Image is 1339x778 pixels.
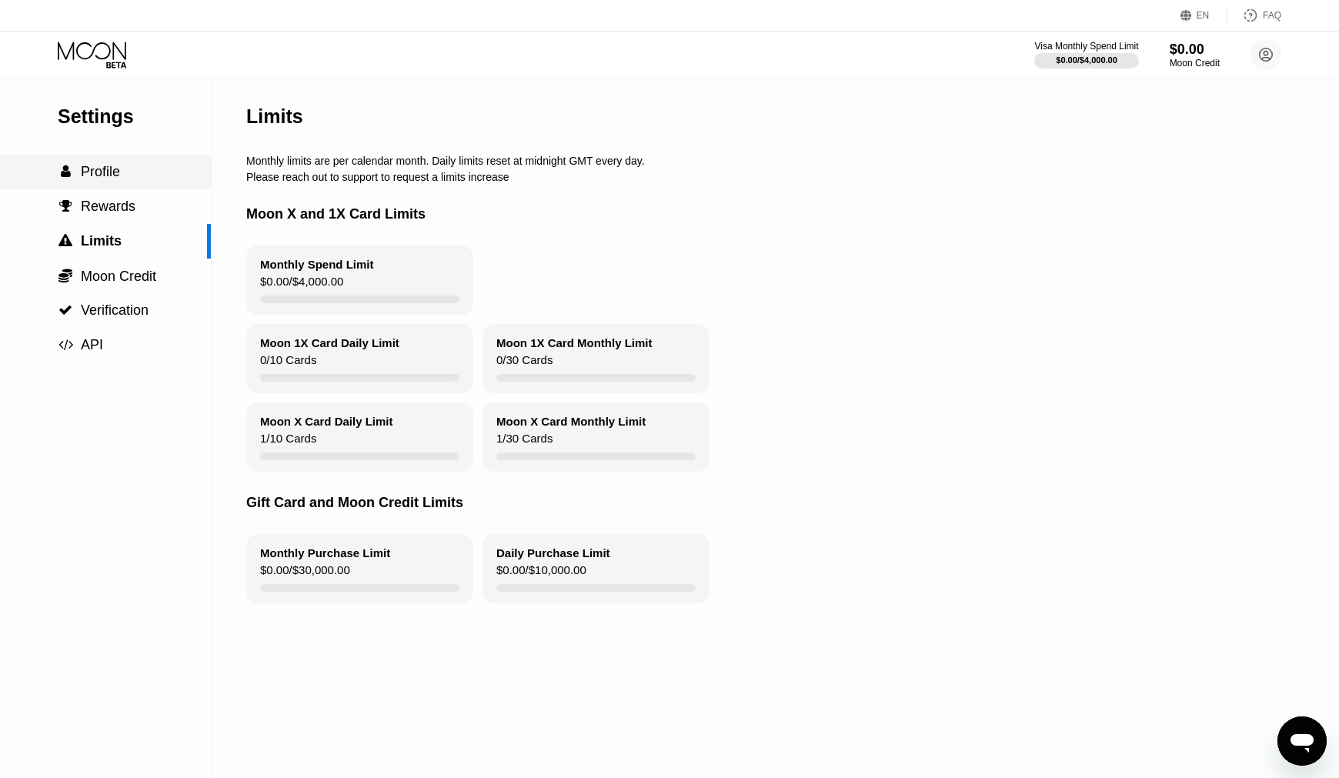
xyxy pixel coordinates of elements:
[58,268,72,283] span: 
[496,353,553,374] div: 0 / 30 Cards
[260,353,316,374] div: 0 / 10 Cards
[58,338,73,352] span: 
[246,105,303,128] div: Limits
[58,234,72,248] span: 
[260,275,343,296] div: $0.00 / $4,000.00
[1180,8,1227,23] div: EN
[81,164,120,179] span: Profile
[1170,58,1220,68] div: Moon Credit
[496,415,646,428] div: Moon X Card Monthly Limit
[58,303,73,317] div: 
[496,563,586,584] div: $0.00 / $10,000.00
[81,269,156,284] span: Moon Credit
[81,337,103,352] span: API
[58,165,73,179] div: 
[58,234,73,248] div: 
[61,165,71,179] span: 
[1170,42,1220,58] div: $0.00
[496,546,610,559] div: Daily Purchase Limit
[58,268,73,283] div: 
[246,472,1317,534] div: Gift Card and Moon Credit Limits
[58,303,72,317] span: 
[1056,55,1117,65] div: $0.00 / $4,000.00
[81,233,122,249] span: Limits
[1197,10,1210,21] div: EN
[1263,10,1281,21] div: FAQ
[260,563,350,584] div: $0.00 / $30,000.00
[260,258,374,271] div: Monthly Spend Limit
[260,432,316,452] div: 1 / 10 Cards
[260,336,399,349] div: Moon 1X Card Daily Limit
[1034,41,1138,52] div: Visa Monthly Spend Limit
[58,199,73,213] div: 
[58,105,211,128] div: Settings
[1277,716,1327,766] iframe: Button to launch messaging window
[246,155,1317,167] div: Monthly limits are per calendar month. Daily limits reset at midnight GMT every day.
[496,336,653,349] div: Moon 1X Card Monthly Limit
[1227,8,1281,23] div: FAQ
[260,415,393,428] div: Moon X Card Daily Limit
[246,171,1317,183] div: Please reach out to support to request a limits increase
[260,546,390,559] div: Monthly Purchase Limit
[81,302,149,318] span: Verification
[1034,41,1138,68] div: Visa Monthly Spend Limit$0.00/$4,000.00
[246,183,1317,245] div: Moon X and 1X Card Limits
[496,432,553,452] div: 1 / 30 Cards
[1170,42,1220,68] div: $0.00Moon Credit
[81,199,135,214] span: Rewards
[59,199,72,213] span: 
